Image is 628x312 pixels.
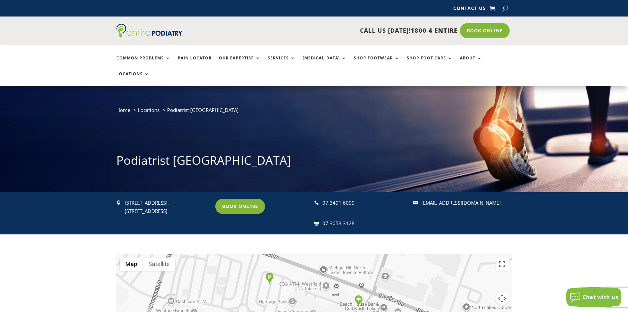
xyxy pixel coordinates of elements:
button: Toggle fullscreen view [495,258,509,271]
a: [EMAIL_ADDRESS][DOMAIN_NAME] [421,199,501,206]
a: Book Online [460,23,510,38]
span:  [314,221,319,225]
span:  [413,200,418,205]
button: Chat with us [566,287,621,307]
a: Locations [138,107,160,113]
a: [MEDICAL_DATA] [303,56,346,70]
img: logo (1) [116,24,182,38]
span:  [116,200,121,205]
div: 07 3491 6099 [322,199,407,207]
a: Pain Locator [178,56,212,70]
span: Chat with us [583,294,618,301]
span:  [314,200,319,205]
nav: breadcrumb [116,106,512,119]
a: Locations [116,72,149,86]
a: Common Problems [116,56,170,70]
button: Show street map [120,258,143,271]
a: Services [268,56,295,70]
button: Show satellite imagery [143,258,175,271]
a: Our Expertise [219,56,260,70]
a: Home [116,107,130,113]
a: About [460,56,482,70]
div: Entire Podiatry North Lakes Clinic [354,295,363,307]
button: Map camera controls [495,292,509,305]
span: 1800 4 ENTIRE [411,26,458,34]
h1: Podiatrist [GEOGRAPHIC_DATA] [116,152,512,172]
a: Shop Footwear [354,56,400,70]
span: Podiatrist [GEOGRAPHIC_DATA] [167,107,239,113]
div: Parking [265,273,274,284]
a: Shop Foot Care [407,56,453,70]
a: Book Online [215,199,265,214]
p: CALL US [DATE]! [208,26,458,35]
div: 07 3053 3128 [322,219,407,228]
a: Entire Podiatry [116,32,182,39]
a: Contact Us [453,6,486,13]
p: [STREET_ADDRESS], [STREET_ADDRESS] [125,199,209,216]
